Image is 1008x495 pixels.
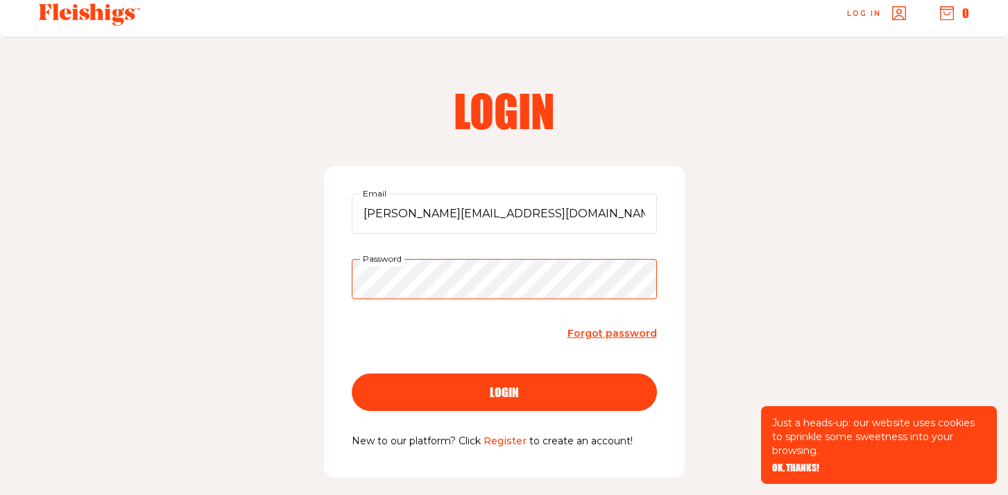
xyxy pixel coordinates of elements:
[490,386,519,398] span: login
[327,88,682,133] h2: Login
[360,251,404,267] label: Password
[352,259,657,299] input: Password
[772,463,819,473] button: OK, THANKS!
[567,327,657,339] span: Forgot password
[352,374,657,411] button: login
[940,6,969,21] button: 0
[484,435,527,447] a: Register
[360,186,389,201] label: Email
[847,6,906,20] a: Log in
[352,194,657,234] input: Email
[772,416,986,458] p: Just a heads-up: our website uses cookies to sprinkle some sweetness into your browsing.
[847,8,881,19] span: Log in
[567,324,657,343] a: Forgot password
[352,433,657,450] p: New to our platform? Click to create an account!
